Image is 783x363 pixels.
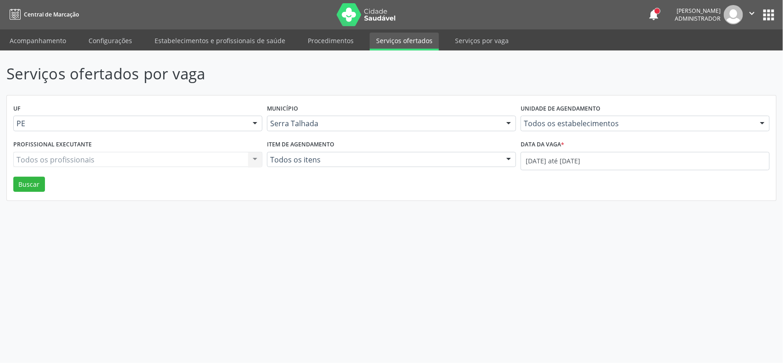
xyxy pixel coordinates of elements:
[13,102,21,116] label: UF
[270,155,497,164] span: Todos os itens
[6,62,545,85] p: Serviços ofertados por vaga
[521,102,600,116] label: Unidade de agendamento
[267,102,298,116] label: Município
[524,119,751,128] span: Todos os estabelecimentos
[743,5,761,24] button: 
[449,33,515,49] a: Serviços por vaga
[724,5,743,24] img: img
[13,138,92,152] label: Profissional executante
[6,7,79,22] a: Central de Marcação
[3,33,72,49] a: Acompanhamento
[521,152,770,170] input: Selecione um intervalo
[267,138,334,152] label: Item de agendamento
[148,33,292,49] a: Estabelecimentos e profissionais de saúde
[675,15,721,22] span: Administrador
[13,177,45,192] button: Buscar
[370,33,439,50] a: Serviços ofertados
[675,7,721,15] div: [PERSON_NAME]
[301,33,360,49] a: Procedimentos
[761,7,777,23] button: apps
[82,33,139,49] a: Configurações
[647,8,660,21] button: notifications
[24,11,79,18] span: Central de Marcação
[270,119,497,128] span: Serra Talhada
[747,8,757,18] i: 
[17,119,244,128] span: PE
[521,138,564,152] label: Data da vaga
